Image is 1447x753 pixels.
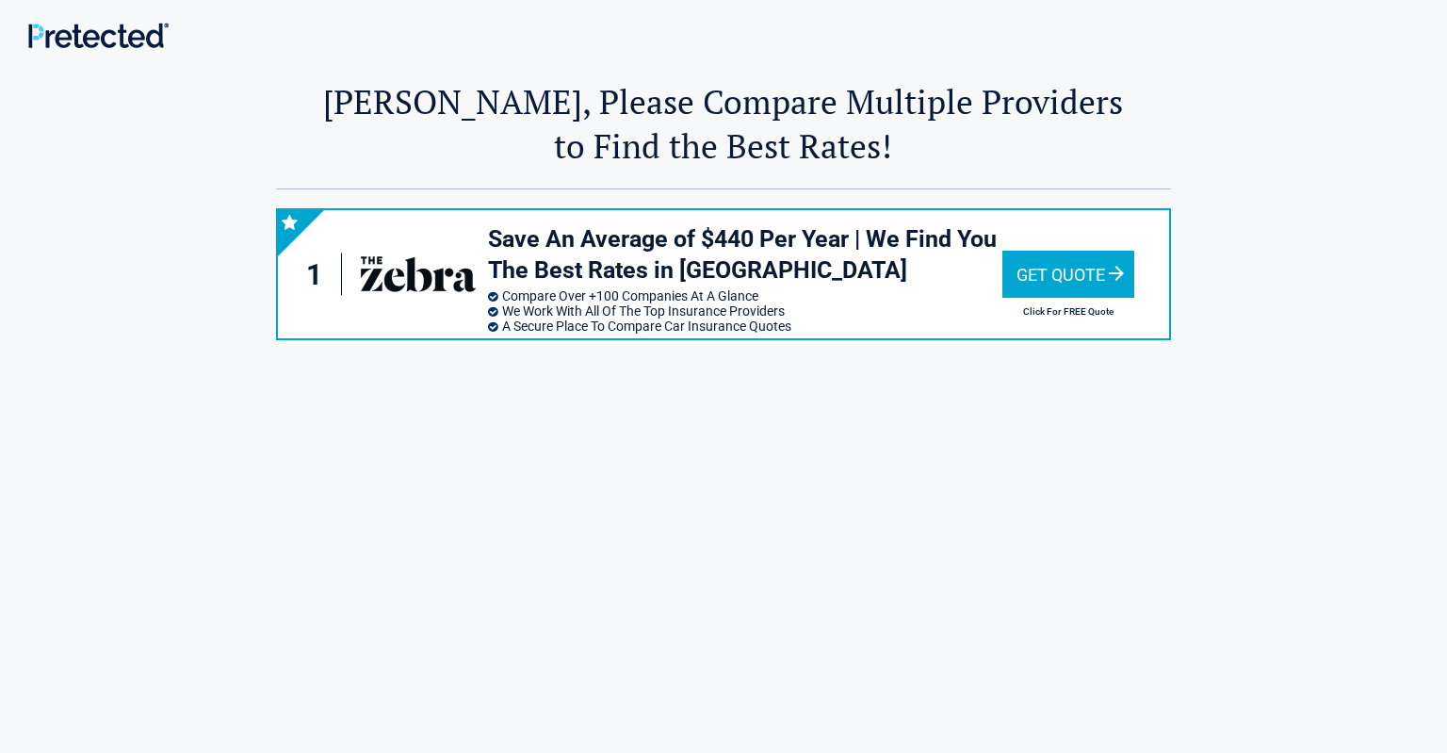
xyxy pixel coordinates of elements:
[488,319,1002,334] li: A Secure Place To Compare Car Insurance Quotes
[488,288,1002,303] li: Compare Over +100 Companies At A Glance
[1002,251,1134,298] div: Get Quote
[276,79,1171,168] h2: [PERSON_NAME], Please Compare Multiple Providers to Find the Best Rates!
[488,224,1002,286] h3: Save An Average of $440 Per Year | We Find You The Best Rates in [GEOGRAPHIC_DATA]
[28,23,169,48] img: Main Logo
[1002,306,1134,317] h2: Click For FREE Quote
[358,245,479,303] img: thezebra's logo
[297,254,342,296] div: 1
[488,303,1002,319] li: We Work With All Of The Top Insurance Providers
